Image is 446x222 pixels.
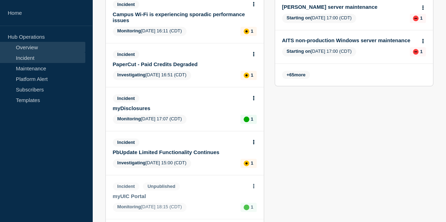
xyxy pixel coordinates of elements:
span: Investigating [117,72,146,77]
a: Campus Wi-Fi is experiencing sporadic performance issues [113,11,247,23]
p: 1 [251,72,253,78]
span: Incident [113,182,140,190]
span: Incident [113,138,140,146]
div: affected [244,72,249,78]
a: AITS non-production Windows server maintenance [282,37,416,43]
p: 1 [420,49,422,54]
span: [DATE] 17:07 (CDT) [113,115,187,124]
span: Incident [113,0,140,8]
a: myDisclosures [113,105,247,111]
span: + more [282,71,310,79]
span: 65 [289,72,294,77]
p: 1 [420,15,422,21]
p: 1 [251,160,253,166]
span: [DATE] 17:00 (CDT) [282,14,356,23]
p: 1 [251,116,253,122]
span: Monitoring [117,28,141,33]
div: up [244,204,249,210]
span: Incident [113,94,140,102]
span: [DATE] 17:00 (CDT) [282,47,356,56]
a: myUIC Portal [113,193,247,199]
a: PaperCut - Paid Credits Degraded [113,61,247,67]
span: [DATE] 18:15 (CDT) [113,203,187,212]
span: Monitoring [117,204,141,209]
span: Monitoring [117,116,141,121]
span: Unpublished [143,182,180,190]
p: 1 [251,28,253,34]
span: [DATE] 16:11 (CDT) [113,27,187,36]
span: Incident [113,50,140,58]
div: affected [244,160,249,166]
a: [PERSON_NAME] server maintenance [282,4,416,10]
span: Starting on [287,49,311,54]
div: down [413,49,418,55]
span: [DATE] 16:51 (CDT) [113,71,191,80]
div: up [244,116,249,122]
span: Investigating [117,160,146,165]
span: [DATE] 15:00 (CDT) [113,159,191,168]
a: PbUpdate Limited Functionality Continues [113,149,247,155]
p: 1 [251,204,253,210]
div: affected [244,28,249,34]
div: down [413,15,418,21]
span: Starting on [287,15,311,20]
